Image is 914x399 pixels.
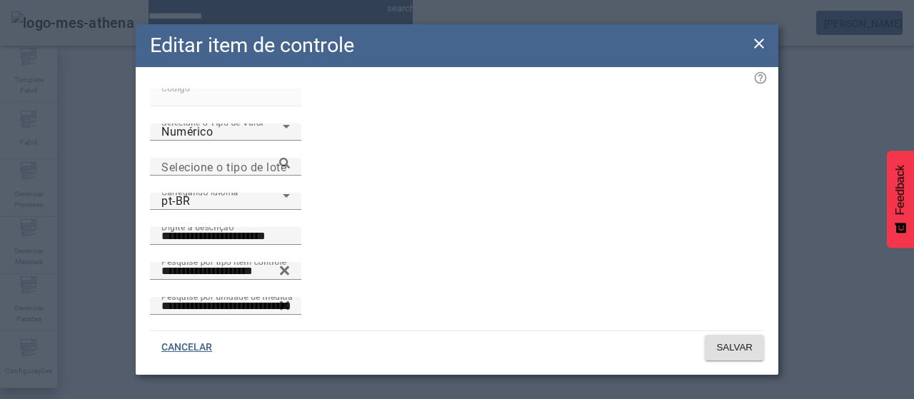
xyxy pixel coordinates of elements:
h2: Editar item de controle [150,30,354,61]
button: SALVAR [705,335,764,360]
mat-label: Pesquise por unidade de medida [161,291,293,301]
mat-label: Selecione o tipo de lote [161,160,286,173]
span: Numérico [161,125,213,138]
input: Number [161,263,290,280]
input: Number [161,298,290,315]
mat-label: Código [161,83,190,93]
span: SALVAR [716,340,753,355]
button: CANCELAR [150,335,224,360]
span: CANCELAR [161,340,212,355]
mat-label: Pesquise por tipo item controle [161,256,286,266]
span: pt-BR [161,194,191,208]
button: Feedback - Mostrar pesquisa [887,151,914,248]
input: Number [161,158,290,176]
mat-label: Digite a descrição [161,221,233,231]
span: Feedback [894,165,907,215]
